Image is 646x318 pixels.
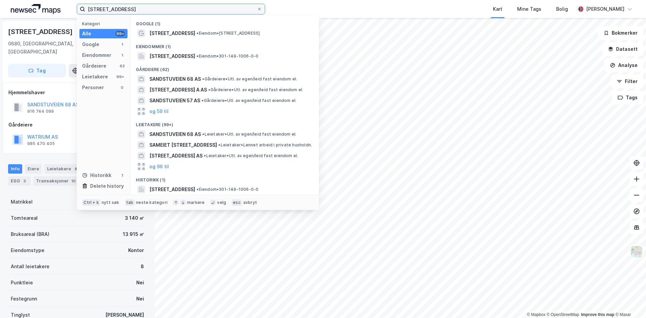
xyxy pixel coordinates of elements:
[125,199,135,206] div: tab
[131,172,319,184] div: Historikk (1)
[149,163,169,171] button: og 96 til
[208,87,210,92] span: •
[27,109,54,114] div: 916 744 099
[493,5,502,13] div: Kart
[11,295,37,303] div: Festegrunn
[8,176,31,186] div: ESG
[149,97,200,105] span: SANDSTUVEIEN 57 AS
[8,40,92,56] div: 0680, [GEOGRAPHIC_DATA], [GEOGRAPHIC_DATA]
[196,187,199,192] span: •
[517,5,541,13] div: Mine Tags
[612,91,643,104] button: Tags
[149,52,195,60] span: [STREET_ADDRESS]
[8,26,74,37] div: [STREET_ADDRESS]
[131,62,319,74] div: Gårdeiere (62)
[11,198,33,206] div: Matrikkel
[217,200,226,205] div: velg
[556,5,568,13] div: Bolig
[196,54,258,59] span: Eiendom • 301-149-1006-0-0
[149,29,195,37] span: [STREET_ADDRESS]
[149,107,169,115] button: og 59 til
[612,286,646,318] iframe: Chat Widget
[119,52,125,58] div: 1
[141,262,144,271] div: 8
[119,42,125,47] div: 1
[204,153,206,158] span: •
[218,142,220,147] span: •
[11,279,33,287] div: Punktleie
[72,166,79,172] div: 8
[231,199,242,206] div: esc
[82,51,111,59] div: Eiendommer
[581,312,614,317] a: Improve this map
[11,214,38,222] div: Tomteareal
[149,185,195,193] span: [STREET_ADDRESS]
[527,312,545,317] a: Mapbox
[119,173,125,178] div: 1
[243,200,257,205] div: avbryt
[136,279,144,287] div: Nei
[8,89,146,97] div: Hjemmelshaver
[208,87,303,93] span: Gårdeiere • Utl. av egen/leid fast eiendom el.
[611,75,643,88] button: Filter
[204,153,298,158] span: Leietaker • Utl. av egen/leid fast eiendom el.
[102,200,119,205] div: nytt søk
[196,31,199,36] span: •
[125,214,144,222] div: 3 140 ㎡
[44,164,82,174] div: Leietakere
[82,83,104,92] div: Personer
[202,76,204,81] span: •
[202,132,204,137] span: •
[218,142,312,148] span: Leietaker • Lønnet arbeid i private husholdn.
[547,312,579,317] a: OpenStreetMap
[82,21,128,26] div: Kategori
[33,176,80,186] div: Transaksjoner
[131,117,319,129] div: Leietakere (99+)
[149,141,217,149] span: SAMEIET [STREET_ADDRESS]
[8,64,66,77] button: Tag
[196,54,199,59] span: •
[123,230,144,238] div: 13 915 ㎡
[604,59,643,72] button: Analyse
[149,86,207,94] span: [STREET_ADDRESS] A AS
[119,63,125,69] div: 62
[90,182,124,190] div: Delete history
[202,98,296,103] span: Gårdeiere • Utl. av egen/leid fast eiendom el.
[27,141,55,146] div: 985 470 405
[187,200,205,205] div: markere
[11,4,61,14] img: logo.a4113a55bc3d86da70a041830d287a7e.svg
[598,26,643,40] button: Bokmerker
[586,5,624,13] div: [PERSON_NAME]
[82,73,108,81] div: Leietakere
[119,85,125,90] div: 0
[149,152,203,160] span: [STREET_ADDRESS] AS
[11,230,49,238] div: Bruksareal (BRA)
[11,262,49,271] div: Antall leietakere
[82,171,111,179] div: Historikk
[85,4,257,14] input: Søk på adresse, matrikkel, gårdeiere, leietakere eller personer
[8,121,146,129] div: Gårdeiere
[149,130,201,138] span: SANDSTUVEIEN 68 AS
[25,164,42,174] div: Eiere
[196,31,260,36] span: Eiendom • [STREET_ADDRESS]
[136,200,168,205] div: neste kategori
[115,31,125,36] div: 99+
[21,178,28,184] div: 3
[630,245,643,258] img: Z
[202,76,297,82] span: Gårdeiere • Utl. av egen/leid fast eiendom el.
[202,98,204,103] span: •
[128,246,144,254] div: Kontor
[11,246,44,254] div: Eiendomstype
[82,40,99,48] div: Google
[202,132,296,137] span: Leietaker • Utl. av egen/leid fast eiendom el.
[602,42,643,56] button: Datasett
[136,295,144,303] div: Nei
[8,164,22,174] div: Info
[115,74,125,79] div: 99+
[82,30,91,38] div: Alle
[131,16,319,28] div: Google (1)
[82,62,106,70] div: Gårdeiere
[196,187,258,192] span: Eiendom • 301-149-1006-0-0
[82,199,100,206] div: Ctrl + k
